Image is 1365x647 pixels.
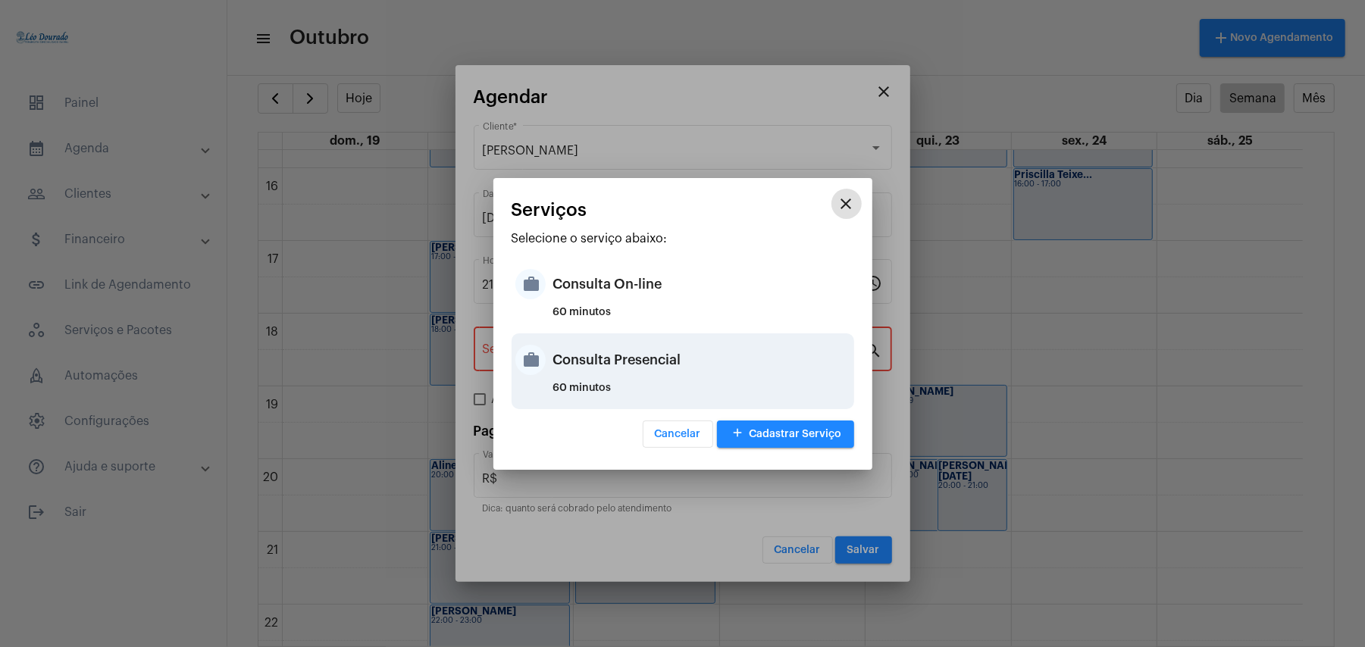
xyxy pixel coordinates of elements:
mat-icon: add [729,424,747,444]
div: Consulta On-line [553,261,850,307]
span: Cancelar [655,429,701,439]
div: 60 minutos [553,307,850,330]
div: Consulta Presencial [553,337,850,383]
button: Cadastrar Serviço [717,420,854,448]
mat-icon: close [837,195,856,213]
span: Cadastrar Serviço [729,429,842,439]
mat-icon: work [515,269,546,299]
button: Cancelar [643,420,713,448]
p: Selecione o serviço abaixo: [512,232,854,245]
div: 60 minutos [553,383,850,405]
span: Serviços [512,200,587,220]
mat-icon: work [515,345,546,375]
